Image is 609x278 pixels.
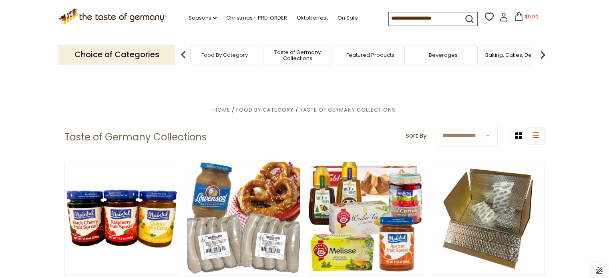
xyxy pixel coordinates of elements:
a: Featured Products [346,52,394,58]
button: $0.00 [510,12,544,24]
img: FRAGILE Packaging [431,162,545,275]
a: Oktoberfest [297,14,328,22]
span: $0.00 [525,13,539,20]
a: Taste of Germany Collections [300,106,396,114]
img: next arrow [535,47,551,63]
img: The Taste of Germany Weisswurst & Pretzel Collection [187,162,300,275]
p: Choice of Categories [58,45,175,64]
a: Baking, Cakes, Desserts [485,52,547,58]
img: Maintal "Black-Red-Golden" Premium Fruit Preserves, 3 pack - SPECIAL PRICE [65,162,178,275]
h1: Taste of Germany Collections [64,131,207,143]
a: Seasons [189,14,217,22]
a: Food By Category [201,52,248,58]
a: Taste of Germany Collections [265,49,330,61]
a: Home [213,106,230,114]
label: Sort By: [406,131,428,141]
a: On Sale [338,14,358,22]
a: Beverages [429,52,458,58]
img: previous arrow [175,47,191,63]
a: Christmas - PRE-ORDER [226,14,287,22]
img: The Taste of Germany Honey Jam Tea Collection, 7pc - FREE SHIPPING [309,162,422,275]
a: Food By Category [236,106,293,114]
